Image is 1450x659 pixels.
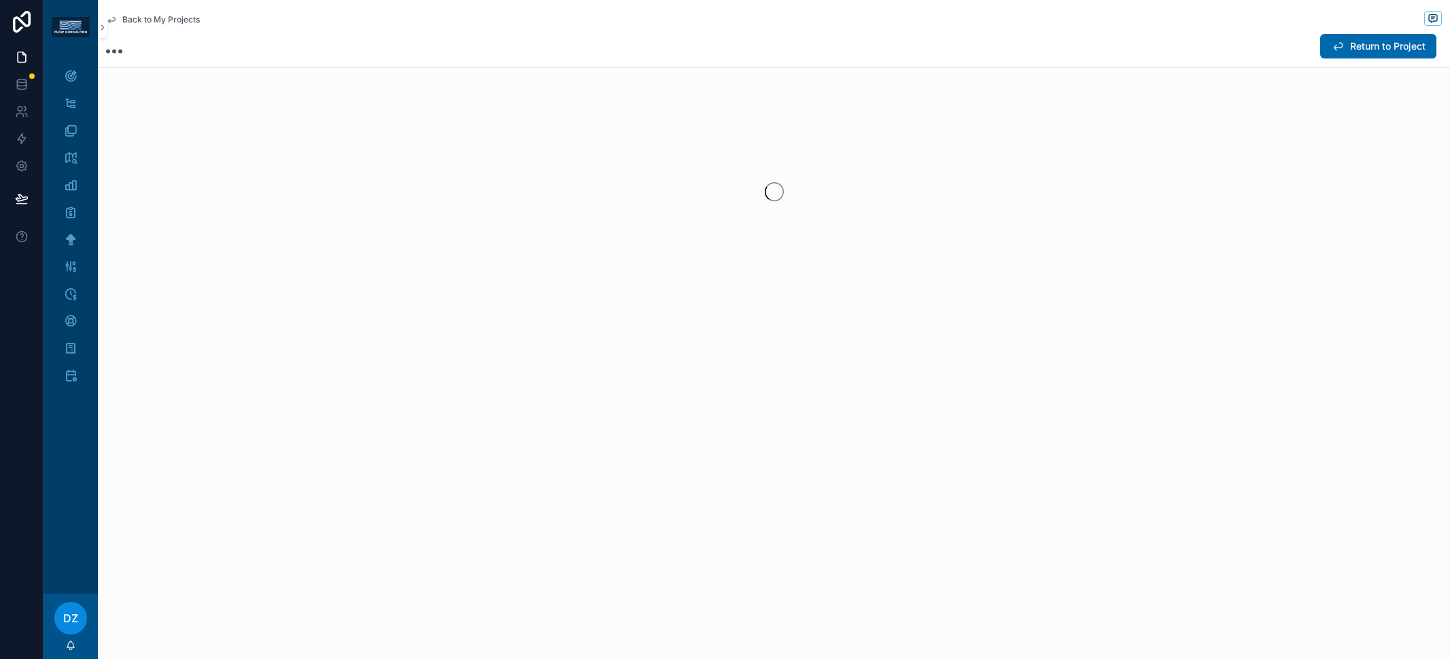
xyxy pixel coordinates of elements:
[1320,34,1436,58] button: Return to Project
[63,610,78,626] span: DZ
[122,14,200,25] span: Back to My Projects
[52,17,90,37] img: App logo
[106,14,200,25] a: Back to My Projects
[1350,39,1426,53] span: Return to Project
[44,54,98,405] div: scrollable content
